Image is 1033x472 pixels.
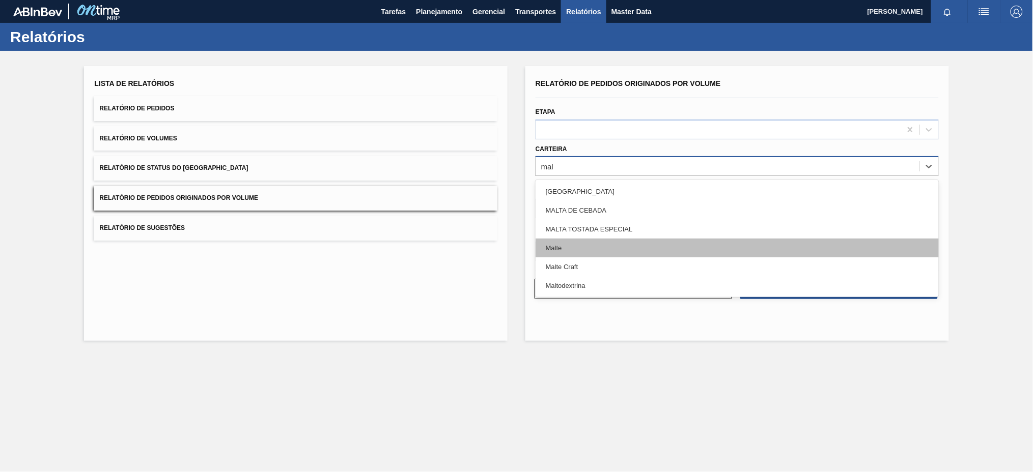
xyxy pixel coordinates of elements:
h1: Relatórios [10,31,191,43]
button: Relatório de Sugestões [94,216,497,241]
div: MALTA DE CEBADA [536,201,939,220]
span: Planejamento [416,6,462,18]
div: Malte [536,239,939,257]
button: Relatório de Pedidos Originados por Volume [94,186,497,211]
span: Master Data [611,6,652,18]
div: Maltodextrina [536,276,939,295]
span: Relatório de Status do [GEOGRAPHIC_DATA] [99,164,248,171]
button: Relatório de Pedidos [94,96,497,121]
span: Relatórios [566,6,601,18]
div: [GEOGRAPHIC_DATA] [536,182,939,201]
span: Relatório de Volumes [99,135,177,142]
span: Lista de Relatórios [94,79,174,87]
span: Gerencial [473,6,506,18]
label: Etapa [536,108,555,115]
span: Relatório de Pedidos [99,105,174,112]
div: Malte Craft [536,257,939,276]
span: Tarefas [381,6,406,18]
span: Relatório de Pedidos Originados por Volume [536,79,721,87]
label: Carteira [536,145,567,153]
span: Relatório de Pedidos Originados por Volume [99,194,258,201]
button: Relatório de Status do [GEOGRAPHIC_DATA] [94,156,497,181]
button: Relatório de Volumes [94,126,497,151]
div: MALTA TOSTADA ESPECIAL [536,220,939,239]
img: TNhmsLtSVTkK8tSr43FrP2fwEKptu5GPRR3wAAAABJRU5ErkJggg== [13,7,62,16]
button: Notificações [931,5,964,19]
img: userActions [978,6,990,18]
img: Logout [1011,6,1023,18]
span: Relatório de Sugestões [99,224,185,231]
span: Transportes [515,6,556,18]
button: Limpar [535,279,732,299]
